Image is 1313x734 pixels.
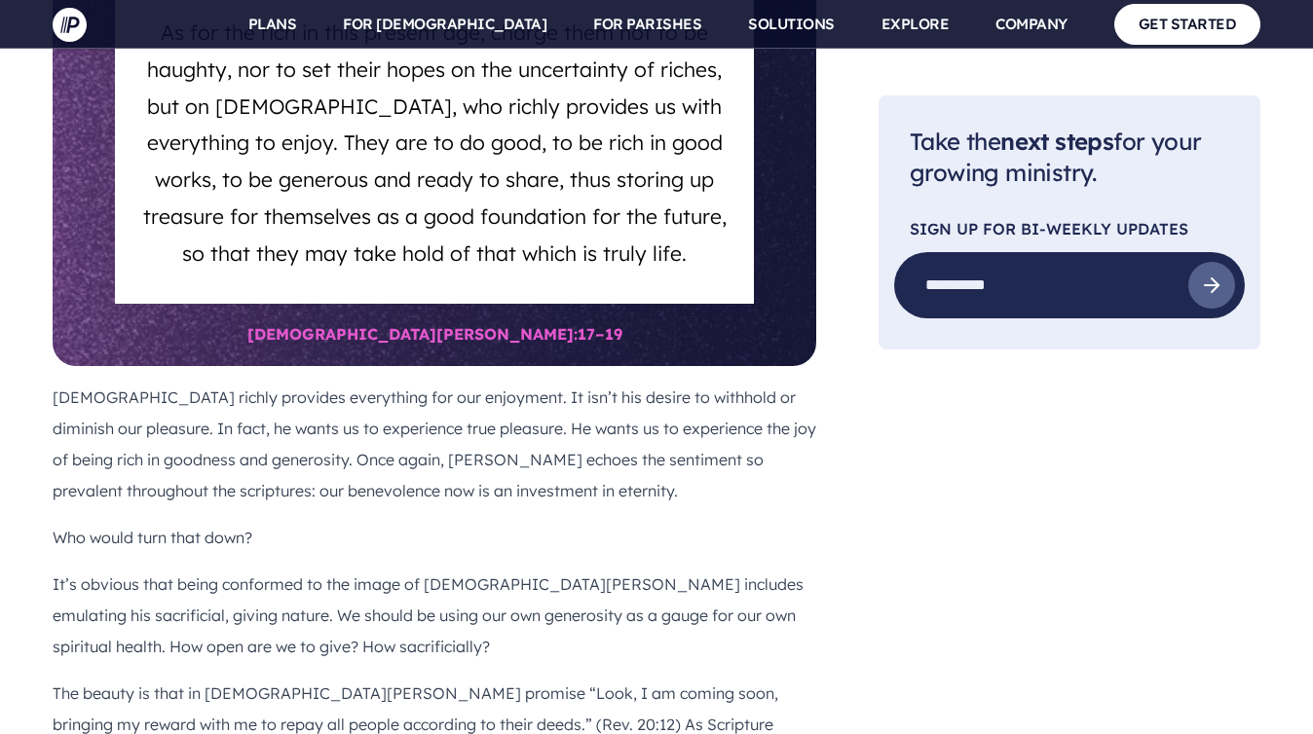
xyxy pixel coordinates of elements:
[53,382,816,506] p: [DEMOGRAPHIC_DATA] richly provides everything for our enjoyment. It isn’t his desire to withhold ...
[910,222,1229,238] p: SIGN UP FOR Bi-Weekly Updates
[138,7,731,273] h5: As for the rich in this present age, charge them not to be haughty, nor to set their hopes on the...
[1000,127,1113,156] span: next steps
[53,522,816,553] p: Who would turn that down?
[910,127,1201,188] span: Take the for your growing ministry.
[1114,4,1261,44] a: GET STARTED
[53,569,816,662] p: It’s obvious that being conformed to the image of [DEMOGRAPHIC_DATA][PERSON_NAME] includes emulat...
[115,304,754,366] h6: [DEMOGRAPHIC_DATA][PERSON_NAME]:17–19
